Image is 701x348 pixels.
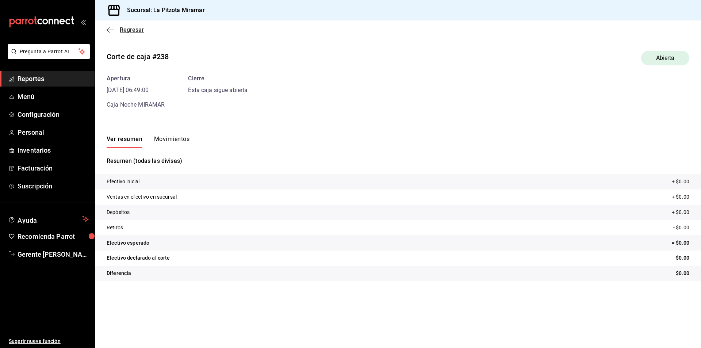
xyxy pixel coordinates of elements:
p: Efectivo declarado al corte [107,254,170,262]
button: Pregunta a Parrot AI [8,44,90,59]
p: + $0.00 [672,178,689,186]
div: navigation tabs [107,135,189,148]
button: Regresar [107,26,144,33]
p: Efectivo inicial [107,178,139,186]
time: [DATE] 06:49:00 [107,86,165,95]
span: Recomienda Parrot [18,232,89,241]
p: Depósitos [107,209,130,216]
button: open_drawer_menu [80,19,86,25]
span: Ayuda [18,215,79,223]
p: Retiros [107,224,123,232]
p: = $0.00 [672,239,689,247]
span: Sugerir nueva función [9,337,89,345]
p: $0.00 [676,269,689,277]
span: Inventarios [18,145,89,155]
p: + $0.00 [672,209,689,216]
span: Facturación [18,163,89,173]
button: Ver resumen [107,135,142,148]
p: + $0.00 [672,193,689,201]
button: Movimientos [154,135,189,148]
div: Apertura [107,74,165,83]
p: - $0.00 [673,224,689,232]
span: Gerente [PERSON_NAME] [18,249,89,259]
div: Corte de caja #238 [107,51,169,62]
span: Configuración [18,110,89,119]
p: $0.00 [676,254,689,262]
span: Personal [18,127,89,137]
div: Esta caja sigue abierta [188,86,248,95]
p: Ventas en efectivo en sucursal [107,193,177,201]
span: Menú [18,92,89,102]
span: Suscripción [18,181,89,191]
span: Abierta [652,54,679,62]
h3: Sucursal: La Pitzota Miramar [121,6,205,15]
p: Diferencia [107,269,131,277]
p: Efectivo esperado [107,239,149,247]
span: Reportes [18,74,89,84]
span: Regresar [120,26,144,33]
span: Caja Noche MIRAMAR [107,101,165,108]
a: Pregunta a Parrot AI [5,53,90,61]
div: Cierre [188,74,248,83]
p: Resumen (todas las divisas) [107,157,689,165]
span: Pregunta a Parrot AI [20,48,78,56]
